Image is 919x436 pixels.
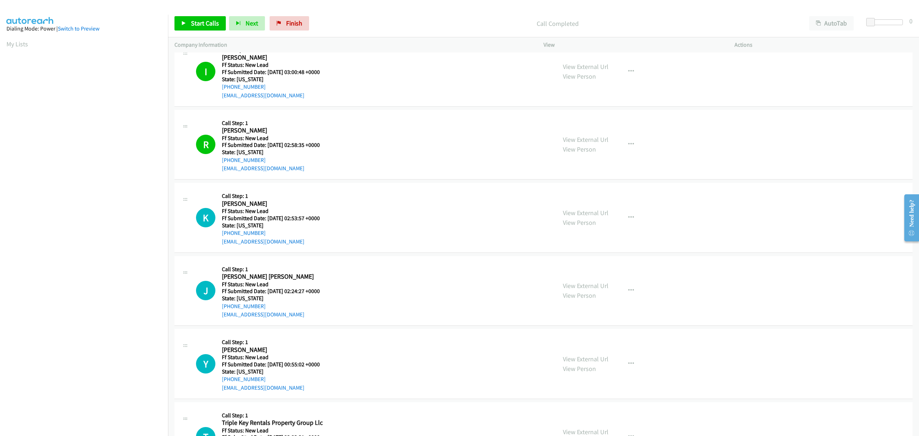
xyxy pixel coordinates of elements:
[222,311,304,318] a: [EMAIL_ADDRESS][DOMAIN_NAME]
[222,346,329,354] h2: [PERSON_NAME]
[222,281,329,288] h5: Ff Status: New Lead
[544,41,722,49] p: View
[246,19,258,27] span: Next
[222,193,329,200] h5: Call Step: 1
[222,120,329,127] h5: Call Step: 1
[222,83,266,90] a: [PHONE_NUMBER]
[222,368,329,375] h5: State: [US_STATE]
[6,24,162,33] div: Dialing Mode: Power |
[809,16,854,31] button: AutoTab
[222,229,266,236] a: [PHONE_NUMBER]
[222,69,329,76] h5: Ff Submitted Date: [DATE] 03:00:48 +0000
[222,354,329,361] h5: Ff Status: New Lead
[222,238,304,245] a: [EMAIL_ADDRESS][DOMAIN_NAME]
[319,19,796,28] p: Call Completed
[563,365,596,373] a: View Person
[222,215,329,222] h5: Ff Submitted Date: [DATE] 02:53:57 +0000
[222,384,304,391] a: [EMAIL_ADDRESS][DOMAIN_NAME]
[222,361,329,368] h5: Ff Submitted Date: [DATE] 00:55:02 +0000
[196,281,215,300] div: The call is yet to be attempted
[58,25,99,32] a: Switch to Preview
[563,291,596,300] a: View Person
[563,218,596,227] a: View Person
[191,19,219,27] span: Start Calls
[563,282,608,290] a: View External Url
[222,222,329,229] h5: State: [US_STATE]
[222,126,329,135] h2: [PERSON_NAME]
[222,295,329,302] h5: State: [US_STATE]
[196,354,215,374] div: The call is yet to be attempted
[899,189,919,246] iframe: Resource Center
[563,135,608,144] a: View External Url
[222,273,329,281] h2: [PERSON_NAME] [PERSON_NAME]
[222,376,266,382] a: [PHONE_NUMBER]
[196,62,215,81] h1: I
[6,40,28,48] a: My Lists
[563,428,608,436] a: View External Url
[563,145,596,153] a: View Person
[222,339,329,346] h5: Call Step: 1
[909,16,913,26] div: 0
[222,208,329,215] h5: Ff Status: New Lead
[222,200,329,208] h2: [PERSON_NAME]
[174,41,531,49] p: Company Information
[563,62,608,71] a: View External Url
[196,135,215,154] h1: R
[196,208,215,227] h1: K
[222,61,329,69] h5: Ff Status: New Lead
[286,19,302,27] span: Finish
[563,72,596,80] a: View Person
[222,92,304,99] a: [EMAIL_ADDRESS][DOMAIN_NAME]
[222,165,304,172] a: [EMAIL_ADDRESS][DOMAIN_NAME]
[196,208,215,227] div: The call is yet to be attempted
[222,412,329,419] h5: Call Step: 1
[734,41,913,49] p: Actions
[222,157,266,163] a: [PHONE_NUMBER]
[870,19,903,25] div: Delay between calls (in seconds)
[222,142,329,149] h5: Ff Submitted Date: [DATE] 02:58:35 +0000
[222,149,329,156] h5: State: [US_STATE]
[196,281,215,300] h1: J
[222,135,329,142] h5: Ff Status: New Lead
[196,354,215,374] h1: Y
[563,355,608,363] a: View External Url
[270,16,309,31] a: Finish
[222,54,329,62] h2: [PERSON_NAME]
[174,16,226,31] a: Start Calls
[229,16,265,31] button: Next
[6,55,168,396] iframe: Dialpad
[222,427,329,434] h5: Ff Status: New Lead
[222,76,329,83] h5: State: [US_STATE]
[222,288,329,295] h5: Ff Submitted Date: [DATE] 02:24:27 +0000
[563,209,608,217] a: View External Url
[222,419,329,427] h2: Triple Key Rentals Property Group Llc
[222,303,266,310] a: [PHONE_NUMBER]
[222,266,329,273] h5: Call Step: 1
